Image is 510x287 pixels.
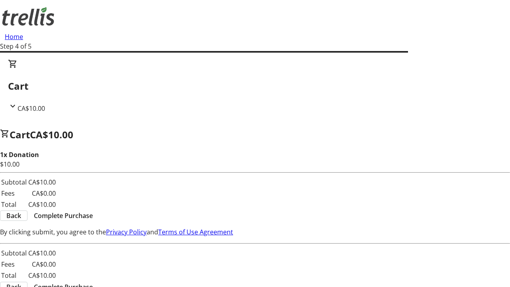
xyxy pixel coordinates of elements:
td: Subtotal [1,177,27,187]
span: CA$10.00 [18,104,45,113]
td: CA$0.00 [28,188,56,199]
td: CA$10.00 [28,199,56,210]
h2: Cart [8,79,502,93]
td: Subtotal [1,248,27,258]
div: CartCA$10.00 [8,59,502,113]
button: Complete Purchase [27,211,99,220]
a: Terms of Use Agreement [158,228,233,236]
td: Fees [1,188,27,199]
td: Total [1,199,27,210]
td: CA$10.00 [28,270,56,281]
td: CA$10.00 [28,177,56,187]
td: CA$0.00 [28,259,56,269]
span: Back [6,211,21,220]
td: Fees [1,259,27,269]
span: CA$10.00 [30,128,73,141]
span: Cart [10,128,30,141]
td: CA$10.00 [28,248,56,258]
span: Complete Purchase [34,211,93,220]
a: Privacy Policy [106,228,147,236]
td: Total [1,270,27,281]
